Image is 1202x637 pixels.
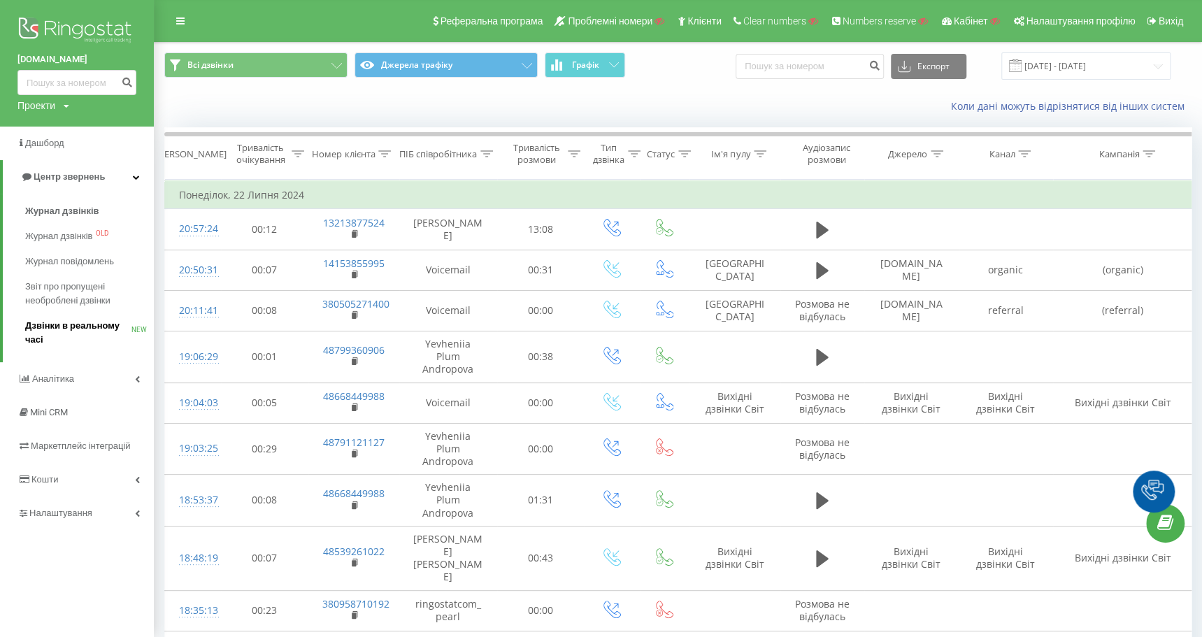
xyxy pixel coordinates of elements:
[399,590,497,631] td: ringostatcom_pearl
[221,526,308,590] td: 00:07
[959,290,1053,331] td: referral
[312,148,375,160] div: Номер клієнта
[509,142,564,166] div: Тривалість розмови
[497,290,585,331] td: 00:00
[497,526,585,590] td: 00:43
[17,52,136,66] a: [DOMAIN_NAME]
[497,475,585,527] td: 01:31
[179,257,207,284] div: 20:50:31
[34,171,105,182] span: Центр звернень
[25,204,99,218] span: Журнал дзвінків
[572,60,599,70] span: Графік
[1053,290,1193,331] td: (referral)
[568,15,652,27] span: Проблемні номери
[647,148,675,160] div: Статус
[221,590,308,631] td: 00:23
[29,508,92,518] span: Налаштування
[187,59,234,71] span: Всі дзвінки
[25,138,64,148] span: Дашборд
[17,70,136,95] input: Пошук за номером
[17,99,55,113] div: Проекти
[711,148,750,160] div: Ім'я пулу
[399,423,497,475] td: Yevheniia Plum Andropova
[1099,148,1139,160] div: Кампанія
[31,441,131,451] span: Маркетплейс інтеграцій
[25,255,114,269] span: Журнал повідомлень
[545,52,625,78] button: Графік
[795,389,850,415] span: Розмова не відбулась
[888,148,927,160] div: Джерело
[864,382,959,423] td: Вихідні дзвінки Світ
[1053,250,1193,290] td: (organic)
[221,290,308,331] td: 00:08
[32,373,74,384] span: Аналiтика
[399,382,497,423] td: Voicemail
[179,597,207,624] div: 18:35:13
[31,474,58,485] span: Кошти
[25,249,154,274] a: Журнал повідомлень
[30,407,68,417] span: Mini CRM
[1026,15,1135,27] span: Налаштування профілю
[689,526,780,590] td: Вихідні дзвінки Світ
[497,423,585,475] td: 00:00
[164,52,348,78] button: Всі дзвінки
[323,389,385,403] a: 48668449988
[25,319,131,347] span: Дзвінки в реальному часі
[179,487,207,514] div: 18:53:37
[25,224,154,249] a: Журнал дзвінківOLD
[25,313,154,352] a: Дзвінки в реальному часіNEW
[441,15,543,27] span: Реферальна програма
[156,148,227,160] div: [PERSON_NAME]
[179,297,207,324] div: 20:11:41
[355,52,538,78] button: Джерела трафіку
[864,290,959,331] td: [DOMAIN_NAME]
[179,343,207,371] div: 19:06:29
[497,382,585,423] td: 00:00
[221,475,308,527] td: 00:08
[25,274,154,313] a: Звіт про пропущені необроблені дзвінки
[179,215,207,243] div: 20:57:24
[323,545,385,558] a: 48539261022
[323,487,385,500] a: 48668449988
[864,250,959,290] td: [DOMAIN_NAME]
[989,148,1015,160] div: Канал
[843,15,916,27] span: Numbers reserve
[221,250,308,290] td: 00:07
[959,382,1053,423] td: Вихідні дзвінки Світ
[1053,526,1193,590] td: Вихідні дзвінки Світ
[891,54,966,79] button: Експорт
[25,229,92,243] span: Журнал дзвінків
[687,15,722,27] span: Клієнти
[17,14,136,49] img: Ringostat logo
[399,475,497,527] td: Yevheniia Plum Andropova
[323,216,385,229] a: 13213877524
[959,250,1053,290] td: organic
[1159,15,1183,27] span: Вихід
[689,382,780,423] td: Вихідні дзвінки Світ
[954,15,988,27] span: Кабінет
[322,297,389,310] a: 380505271400
[1053,382,1193,423] td: Вихідні дзвінки Світ
[179,435,207,462] div: 19:03:25
[221,209,308,250] td: 00:12
[399,209,497,250] td: [PERSON_NAME]
[795,297,850,323] span: Розмова не відбулась
[736,54,884,79] input: Пошук за номером
[399,250,497,290] td: Voicemail
[864,526,959,590] td: Вихідні дзвінки Світ
[323,257,385,270] a: 14153855995
[179,545,207,572] div: 18:48:19
[221,382,308,423] td: 00:05
[792,142,860,166] div: Аудіозапис розмови
[497,331,585,382] td: 00:38
[497,209,585,250] td: 13:08
[399,331,497,382] td: Yevheniia Plum Andropova
[25,280,147,308] span: Звіт про пропущені необроблені дзвінки
[951,99,1192,113] a: Коли дані можуть відрізнятися вiд інших систем
[221,423,308,475] td: 00:29
[689,290,780,331] td: [GEOGRAPHIC_DATA]
[3,160,154,194] a: Центр звернень
[323,436,385,449] a: 48791121127
[959,526,1053,590] td: Вихідні дзвінки Світ
[233,142,288,166] div: Тривалість очікування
